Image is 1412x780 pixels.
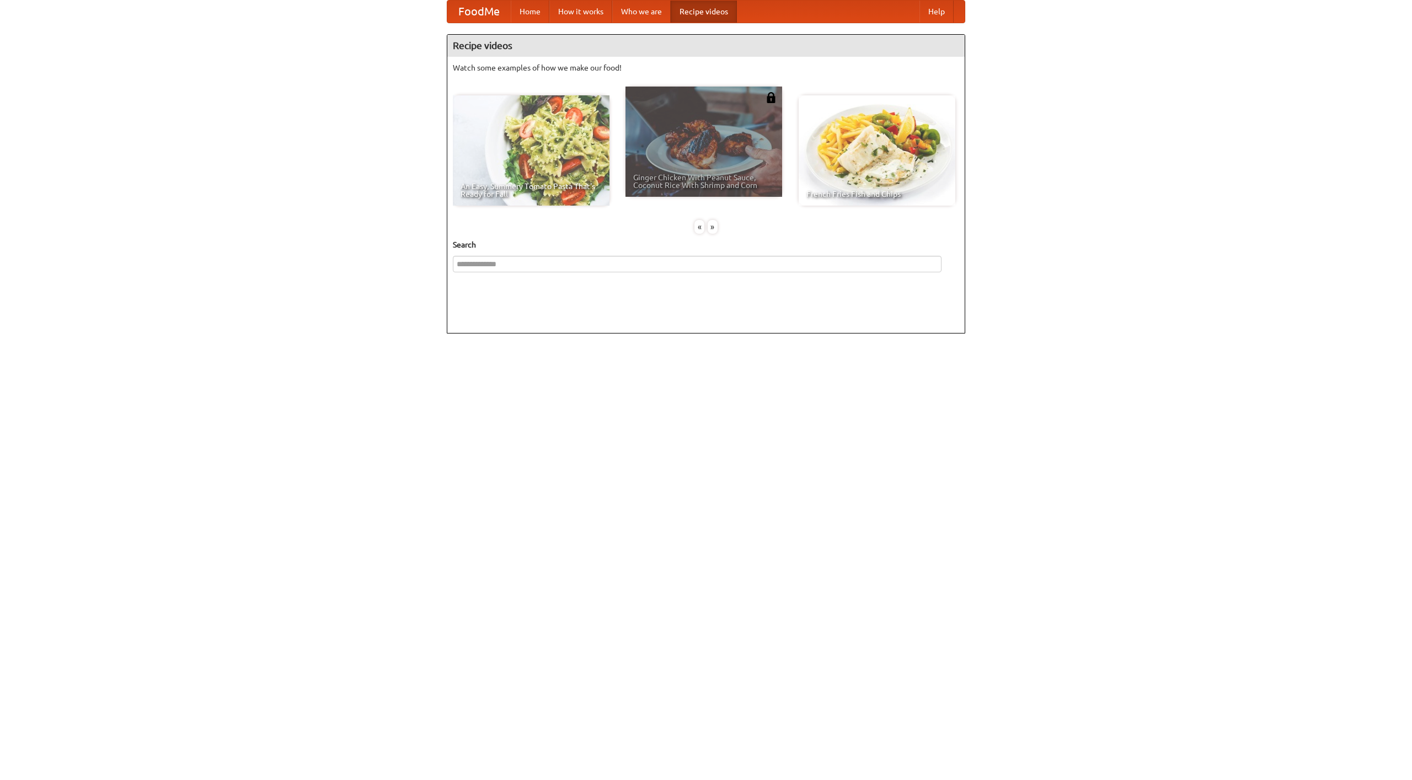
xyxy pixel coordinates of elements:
[708,220,718,234] div: »
[694,220,704,234] div: «
[447,1,511,23] a: FoodMe
[766,92,777,103] img: 483408.png
[453,62,959,73] p: Watch some examples of how we make our food!
[799,95,955,206] a: French Fries Fish and Chips
[453,239,959,250] h5: Search
[806,190,948,198] span: French Fries Fish and Chips
[671,1,737,23] a: Recipe videos
[549,1,612,23] a: How it works
[919,1,954,23] a: Help
[447,35,965,57] h4: Recipe videos
[511,1,549,23] a: Home
[461,182,602,198] span: An Easy, Summery Tomato Pasta That's Ready for Fall
[453,95,609,206] a: An Easy, Summery Tomato Pasta That's Ready for Fall
[612,1,671,23] a: Who we are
